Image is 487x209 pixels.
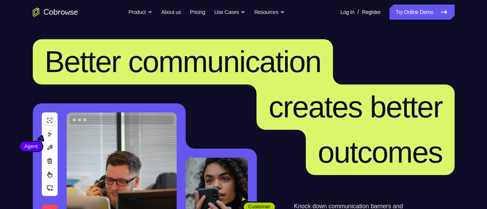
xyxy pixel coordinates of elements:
[128,5,152,20] button: Product
[318,135,443,169] span: outcomes
[214,5,245,20] button: Use Cases
[340,5,354,20] a: Log In
[389,5,454,20] a: Try Online Demo
[45,45,321,78] span: Better communication
[33,8,78,17] a: Go to the home page
[161,5,181,20] a: About us
[269,90,442,124] span: creates better
[190,5,205,20] a: Pricing
[357,8,359,17] span: /
[254,5,285,20] button: Resources
[362,5,380,20] a: Register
